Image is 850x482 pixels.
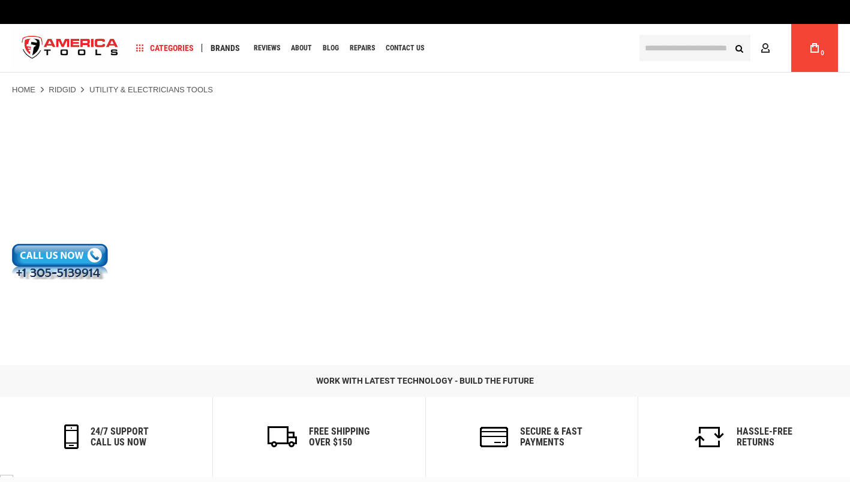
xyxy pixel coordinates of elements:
[211,44,240,52] span: Brands
[12,26,128,71] img: America Tools
[728,37,750,59] button: Search
[12,85,35,95] a: Home
[380,40,429,56] a: Contact Us
[89,85,213,94] strong: Utility & Electricians Tools
[254,44,280,52] span: Reviews
[12,26,128,71] a: store logo
[737,426,792,447] h6: Hassle-Free Returns
[91,426,149,447] h6: 24/7 support call us now
[248,40,286,56] a: Reviews
[309,426,370,447] h6: Free Shipping Over $150
[286,40,317,56] a: About
[520,426,582,447] h6: secure & fast payments
[205,40,245,56] a: Brands
[821,50,824,56] span: 0
[323,44,339,52] span: Blog
[350,44,375,52] span: Repairs
[12,243,108,279] img: callout_customer_support2.gif
[386,44,424,52] span: Contact Us
[131,40,199,56] a: Categories
[344,40,380,56] a: Repairs
[803,24,826,72] a: 0
[291,44,312,52] span: About
[317,40,344,56] a: Blog
[136,44,194,52] span: Categories
[49,85,76,95] a: Ridgid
